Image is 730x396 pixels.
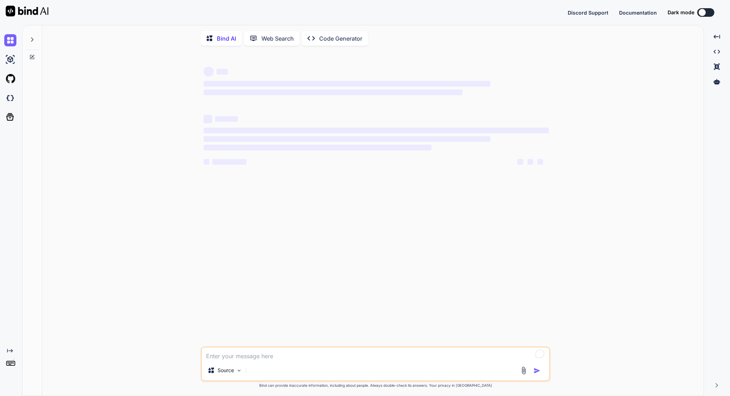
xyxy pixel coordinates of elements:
[520,366,528,375] img: attachment
[319,34,362,43] p: Code Generator
[201,383,550,388] p: Bind can provide inaccurate information, including about people. Always double-check its answers....
[619,9,657,16] button: Documentation
[4,53,16,66] img: ai-studio
[212,159,246,165] span: ‌
[619,10,657,16] span: Documentation
[216,69,228,74] span: ‌
[668,9,694,16] span: Dark mode
[215,116,238,122] span: ‌
[218,367,234,374] p: Source
[4,73,16,85] img: githubLight
[6,6,49,16] img: Bind AI
[204,89,463,95] span: ‌
[204,81,490,87] span: ‌
[202,348,549,360] textarea: To enrich screen reader interactions, please activate Accessibility in Grammarly extension settings
[204,145,432,150] span: ‌
[204,115,212,123] span: ‌
[4,92,16,104] img: darkCloudIdeIcon
[204,67,214,77] span: ‌
[534,367,541,374] img: icon
[537,159,543,165] span: ‌
[204,159,209,165] span: ‌
[204,136,490,142] span: ‌
[568,10,608,16] span: Discord Support
[236,367,242,374] img: Pick Models
[261,34,294,43] p: Web Search
[204,128,549,133] span: ‌
[217,34,236,43] p: Bind AI
[568,9,608,16] button: Discord Support
[517,159,523,165] span: ‌
[527,159,533,165] span: ‌
[4,34,16,46] img: chat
